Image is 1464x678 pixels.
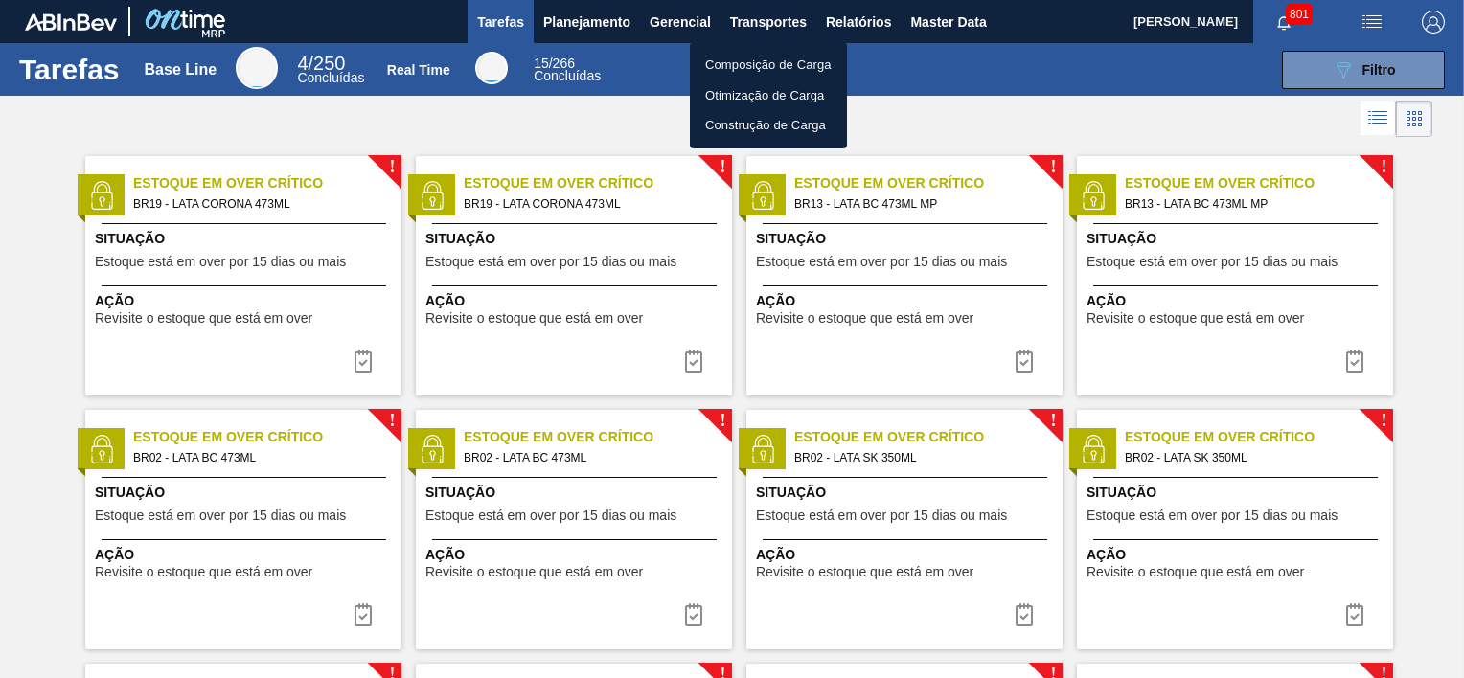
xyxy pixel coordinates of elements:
a: Otimização de Carga [690,80,847,111]
a: Construção de Carga [690,110,847,141]
a: Composição de Carga [690,50,847,80]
